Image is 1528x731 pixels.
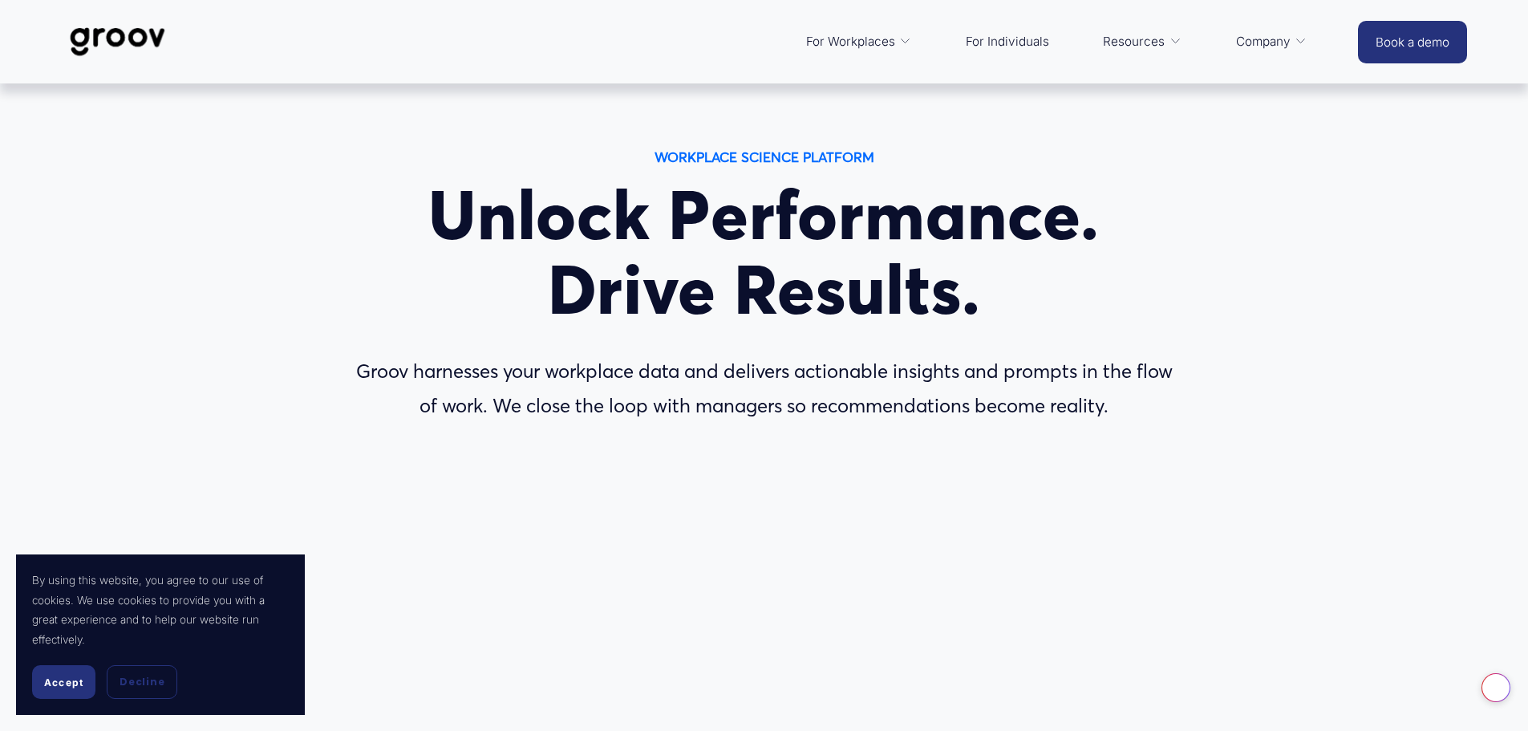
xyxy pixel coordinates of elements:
strong: WORKPLACE SCIENCE PLATFORM [655,148,874,165]
img: Groov | Workplace Science Platform | Unlock Performance | Drive Results [61,15,174,68]
a: folder dropdown [1228,22,1315,61]
span: Decline [120,675,164,689]
p: Groov harnesses your workplace data and delivers actionable insights and prompts in the flow of w... [345,355,1184,424]
span: For Workplaces [806,30,895,53]
span: Resources [1103,30,1165,53]
button: Decline [107,665,177,699]
section: Cookie banner [16,554,305,715]
a: folder dropdown [1095,22,1190,61]
a: Book a demo [1358,21,1467,63]
a: folder dropdown [798,22,920,61]
a: For Individuals [958,22,1057,61]
span: Accept [44,676,83,688]
span: Company [1236,30,1291,53]
button: Accept [32,665,95,699]
p: By using this website, you agree to our use of cookies. We use cookies to provide you with a grea... [32,571,289,649]
h1: Unlock Performance. Drive Results. [345,178,1184,327]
